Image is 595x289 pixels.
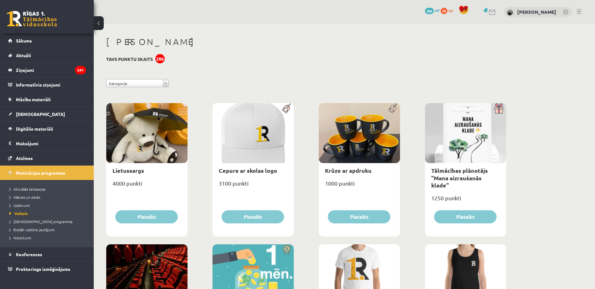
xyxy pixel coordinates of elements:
a: Ziņojumi241 [8,63,86,77]
h1: [PERSON_NAME] [106,37,506,47]
a: [DEMOGRAPHIC_DATA] programma [9,219,87,224]
div: 3100 punkti [212,178,294,194]
a: Lietussargs [112,167,144,174]
a: [DEMOGRAPHIC_DATA] [8,107,86,121]
span: Motivācijas programma [16,170,65,176]
span: Veikals [9,211,28,216]
a: Mācību materiāli [8,92,86,107]
span: Digitālie materiāli [16,126,53,132]
span: Proktoringa izmēģinājums [16,266,70,272]
img: Atlaide [280,244,294,255]
a: Konferences [8,247,86,262]
i: 241 [75,66,86,74]
legend: Ziņojumi [16,63,86,77]
button: Pieteikt [222,210,284,223]
h3: Tavs punktu skaits [106,57,153,62]
span: Biežāk uzdotie jautājumi [9,227,55,232]
span: Mācību materiāli [16,97,51,102]
span: Noteikumi [9,235,31,240]
a: Veikals [9,211,87,216]
a: Maksājumi [8,136,86,151]
span: 286 [425,8,434,14]
legend: Maksājumi [16,136,86,151]
a: Mācies un ziedo [9,194,87,200]
a: Proktoringa izmēģinājums [8,262,86,276]
a: Rīgas 1. Tālmācības vidusskola [7,11,57,27]
a: Motivācijas programma [8,166,86,180]
a: Uzdevumi [9,202,87,208]
a: Cepure ar skolas logo [219,167,277,174]
span: Sākums [16,38,32,43]
img: Populāra prece [280,103,294,114]
span: Mācies un ziedo [9,195,40,200]
span: Atzīmes [16,155,33,161]
img: Populāra prece [386,103,400,114]
a: Biežāk uzdotie jautājumi [9,227,87,232]
span: Aktuāli [16,52,31,58]
button: Pieteikt [328,210,390,223]
a: [PERSON_NAME] [517,9,556,15]
a: Tālmācības plānotājs "Mana aizraušanās klade" [431,167,488,189]
span: 14 [441,8,447,14]
button: Pieteikt [434,210,497,223]
div: 286 [155,54,165,63]
div: 1000 punkti [319,178,400,194]
span: Kategorija [109,79,160,87]
span: [DEMOGRAPHIC_DATA] [16,111,65,117]
a: Informatīvie ziņojumi [8,77,86,92]
span: xp [448,8,452,13]
a: Sākums [8,33,86,48]
span: [DEMOGRAPHIC_DATA] programma [9,219,72,224]
div: 1250 punkti [425,193,506,208]
span: Uzdevumi [9,203,30,208]
a: Aktuāli [8,48,86,62]
a: 286 mP [425,8,440,13]
span: Konferences [16,252,42,257]
a: Atzīmes [8,151,86,165]
a: Kategorija [106,79,169,87]
div: 4000 punkti [106,178,187,194]
img: Sofija Jurģevica [507,9,513,16]
button: Pieteikt [115,210,178,223]
a: 14 xp [441,8,456,13]
a: Digitālie materiāli [8,122,86,136]
a: Noteikumi [9,235,87,241]
span: Aktuālās kampaņas [9,187,45,192]
legend: Informatīvie ziņojumi [16,77,86,92]
a: Aktuālās kampaņas [9,186,87,192]
img: Dāvana ar pārsteigumu [492,103,506,114]
span: mP [435,8,440,13]
a: Krūze ar apdruku [325,167,372,174]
